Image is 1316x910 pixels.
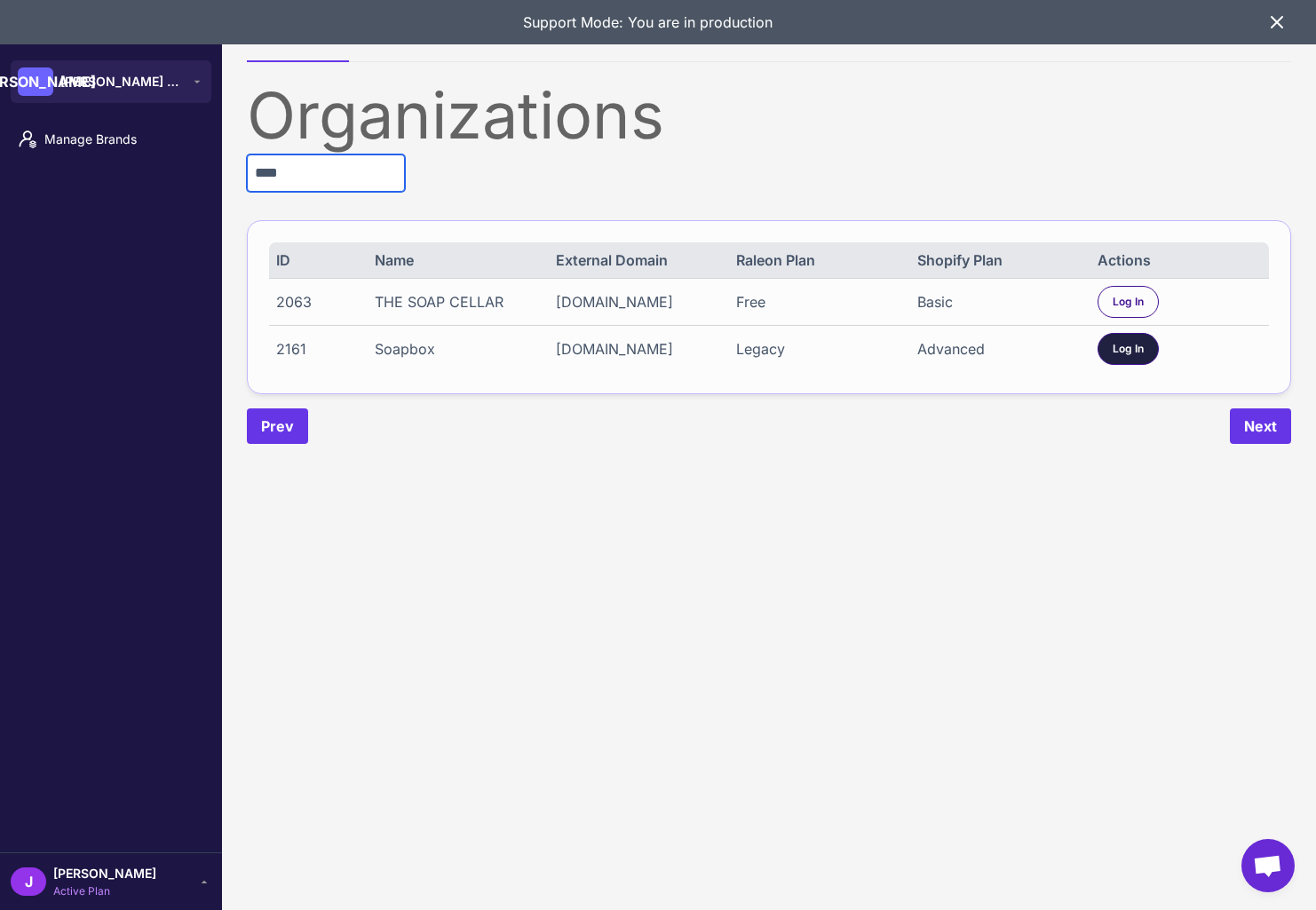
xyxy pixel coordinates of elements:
[276,291,359,313] div: 2063
[18,67,53,96] div: [PERSON_NAME]
[60,72,185,91] span: [PERSON_NAME] Agency 2025
[11,60,211,103] button: [PERSON_NAME][PERSON_NAME] Agency 2025
[44,130,201,149] span: Manage Brands
[375,291,539,313] div: THE SOAP CELLAR
[1241,839,1295,892] a: Open chat
[556,249,720,271] div: External Domain
[11,867,46,896] div: J
[1098,249,1262,271] div: Actions
[53,883,156,899] span: Active Plan
[736,338,900,360] div: Legacy
[276,338,359,360] div: 2161
[375,338,539,360] div: Soapbox
[736,291,900,313] div: Free
[375,249,539,271] div: Name
[276,249,359,271] div: ID
[917,338,1082,360] div: Advanced
[53,864,156,883] span: [PERSON_NAME]
[736,249,900,271] div: Raleon Plan
[1113,294,1144,310] span: Log In
[917,249,1082,271] div: Shopify Plan
[7,121,215,158] a: Manage Brands
[1230,408,1291,444] button: Next
[917,291,1082,313] div: Basic
[247,408,308,444] button: Prev
[247,83,1291,147] div: Organizations
[556,338,720,360] div: [DOMAIN_NAME]
[1113,341,1144,357] span: Log In
[556,291,720,313] div: [DOMAIN_NAME]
